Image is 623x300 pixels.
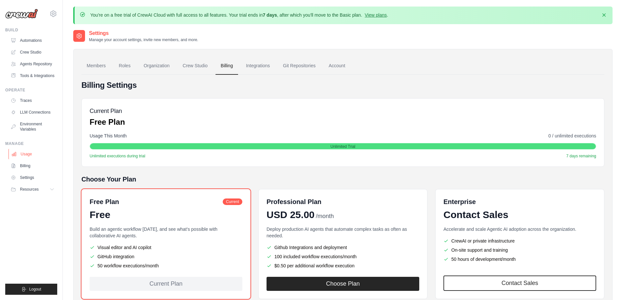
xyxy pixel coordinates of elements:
[90,197,119,206] h6: Free Plan
[113,57,136,75] a: Roles
[8,95,57,106] a: Traces
[90,244,242,251] li: Visual editor and AI copilot
[241,57,275,75] a: Integrations
[8,119,57,134] a: Environment Variables
[8,47,57,57] a: Crew Studio
[267,209,315,221] span: USD 25.00
[5,284,57,295] button: Logout
[5,87,57,93] div: Operate
[81,57,111,75] a: Members
[443,197,596,206] h6: Enterprise
[81,175,604,184] h5: Choose Your Plan
[90,153,145,159] span: Unlimited executions during trial
[20,187,39,192] span: Resources
[323,57,351,75] a: Account
[216,57,238,75] a: Billing
[5,27,57,33] div: Build
[443,256,596,262] li: 50 hours of development/month
[566,153,596,159] span: 7 days remaining
[443,247,596,253] li: On-site support and training
[263,12,277,18] strong: 7 days
[8,107,57,118] a: LLM Connections
[8,35,57,46] a: Automations
[90,12,388,18] p: You're on a free trial of CrewAI Cloud with full access to all features. Your trial ends in , aft...
[178,57,213,75] a: Crew Studio
[267,226,419,239] p: Deploy production AI agents that automate complex tasks as often as needed.
[267,262,419,269] li: $0.50 per additional workflow execution
[278,57,321,75] a: Git Repositories
[90,277,242,291] div: Current Plan
[138,57,175,75] a: Organization
[223,198,242,205] span: Current
[8,71,57,81] a: Tools & Integrations
[90,253,242,260] li: GitHub integration
[8,161,57,171] a: Billing
[81,80,604,90] h4: Billing Settings
[5,141,57,146] div: Manage
[90,209,242,221] div: Free
[443,276,596,291] a: Contact Sales
[5,9,38,19] img: Logo
[90,226,242,239] p: Build an agentic workflow [DATE], and see what's possible with collaborative AI agents.
[9,149,58,159] a: Usage
[8,59,57,69] a: Agents Repository
[316,212,334,221] span: /month
[89,37,198,42] p: Manage your account settings, invite new members, and more.
[267,253,419,260] li: 100 included workflow executions/month
[267,244,419,251] li: Github Integrations and deployment
[90,133,127,139] span: Usage This Month
[8,184,57,195] button: Resources
[267,197,321,206] h6: Professional Plan
[443,226,596,232] p: Accelerate and scale Agentic AI adoption across the organization.
[365,12,387,18] a: View plans
[90,262,242,269] li: 50 workflow executions/month
[90,117,125,127] p: Free Plan
[90,106,125,116] h5: Current Plan
[443,238,596,244] li: CrewAI or private infrastructure
[548,133,596,139] span: 0 / unlimited executions
[267,277,419,291] button: Choose Plan
[29,287,41,292] span: Logout
[330,144,355,149] span: Unlimited Trial
[89,29,198,37] h2: Settings
[443,209,596,221] div: Contact Sales
[8,172,57,183] a: Settings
